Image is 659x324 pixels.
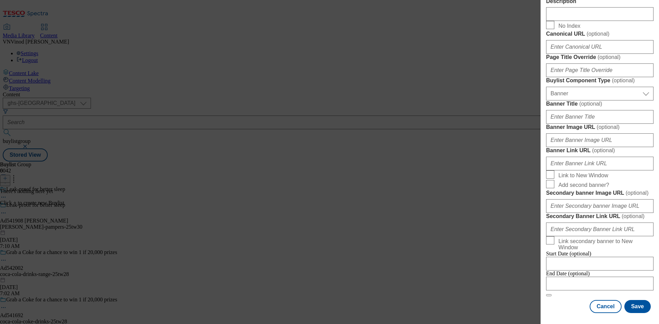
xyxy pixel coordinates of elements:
span: ( optional ) [598,54,621,60]
span: ( optional ) [612,77,635,83]
label: Secondary banner Image URL [546,190,654,196]
span: Link secondary banner to New Window [558,238,651,251]
label: Page Title Override [546,54,654,61]
span: No Index [558,23,580,29]
label: Buylist Component Type [546,77,654,84]
span: ( optional ) [592,147,615,153]
span: ( optional ) [597,124,620,130]
input: Enter Description [546,7,654,21]
span: ( optional ) [587,31,610,37]
button: Cancel [590,300,621,313]
button: Save [624,300,651,313]
input: Enter Date [546,257,654,271]
label: Secondary Banner Link URL [546,213,654,220]
span: Link to New Window [558,172,608,179]
span: End Date (optional) [546,271,590,276]
span: ( optional ) [579,101,602,107]
input: Enter Canonical URL [546,40,654,54]
label: Banner Title [546,100,654,107]
input: Enter Date [546,277,654,290]
input: Enter Banner Link URL [546,157,654,170]
input: Enter Banner Image URL [546,133,654,147]
span: Add second banner? [558,182,609,188]
label: Banner Link URL [546,147,654,154]
input: Enter Page Title Override [546,63,654,77]
span: ( optional ) [626,190,649,196]
input: Enter Secondary banner Image URL [546,199,654,213]
span: Start Date (optional) [546,251,591,256]
input: Enter Banner Title [546,110,654,124]
label: Canonical URL [546,31,654,37]
input: Enter Secondary Banner Link URL [546,223,654,236]
label: Banner Image URL [546,124,654,131]
span: ( optional ) [622,213,645,219]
